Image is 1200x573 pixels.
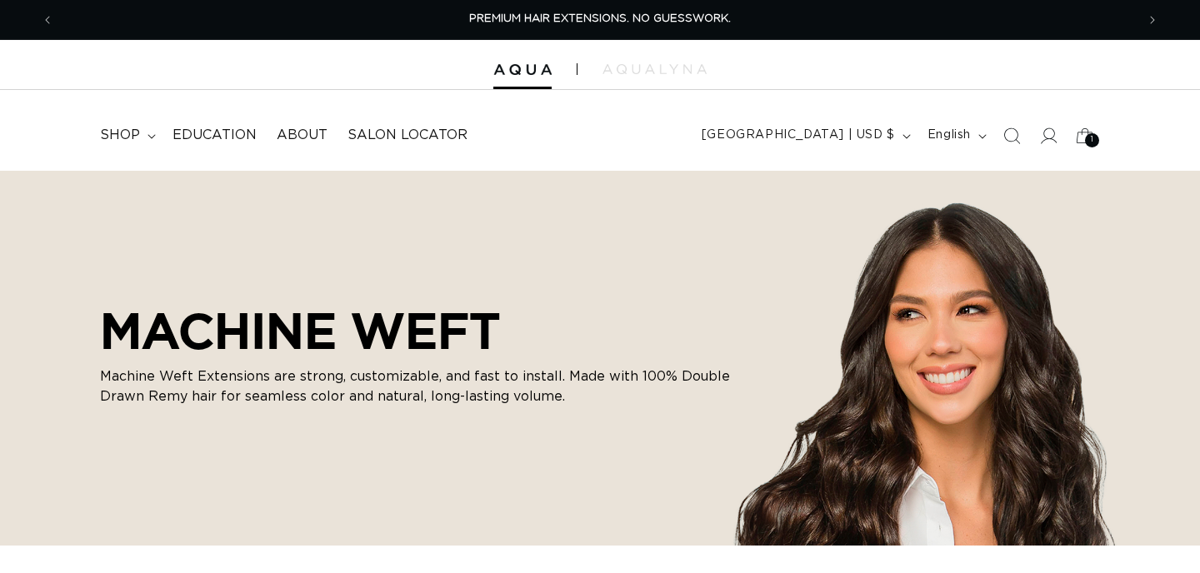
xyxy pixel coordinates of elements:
[162,117,267,154] a: Education
[1091,133,1094,147] span: 1
[277,127,327,144] span: About
[1134,4,1171,36] button: Next announcement
[702,127,895,144] span: [GEOGRAPHIC_DATA] | USD $
[100,301,733,360] h2: MACHINE WEFT
[347,127,467,144] span: Salon Locator
[993,117,1030,154] summary: Search
[917,120,993,152] button: English
[602,64,707,74] img: aqualyna.com
[267,117,337,154] a: About
[337,117,477,154] a: Salon Locator
[172,127,257,144] span: Education
[692,120,917,152] button: [GEOGRAPHIC_DATA] | USD $
[90,117,162,154] summary: shop
[100,127,140,144] span: shop
[927,127,971,144] span: English
[493,64,552,76] img: Aqua Hair Extensions
[469,13,731,24] span: PREMIUM HAIR EXTENSIONS. NO GUESSWORK.
[29,4,66,36] button: Previous announcement
[100,366,733,406] p: Machine Weft Extensions are strong, customizable, and fast to install. Made with 100% Double Draw...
